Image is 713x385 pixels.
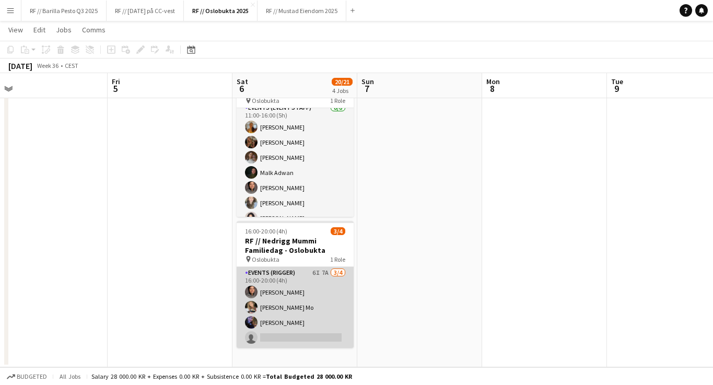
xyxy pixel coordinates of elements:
[486,77,500,86] span: Mon
[21,1,107,21] button: RF // Barilla Pesto Q3 2025
[330,97,345,104] span: 1 Role
[237,236,354,255] h3: RF // Nedrigg Mummi Familiedag - Oslobukta
[237,62,354,217] app-job-card: 11:00-16:00 (5h)8/8RF // Gjennomføring Mummi Familiedag - Oslobukta Oslobukta1 RoleEvents (Event ...
[237,267,354,348] app-card-role: Events (Rigger)6I7A3/416:00-20:00 (4h)[PERSON_NAME][PERSON_NAME] Mo[PERSON_NAME]
[82,25,106,34] span: Comms
[33,25,45,34] span: Edit
[112,77,120,86] span: Fri
[235,83,248,95] span: 6
[78,23,110,37] a: Comms
[4,23,27,37] a: View
[91,372,352,380] div: Salary 28 000.00 KR + Expenses 0.00 KR + Subsistence 0.00 KR =
[5,371,49,382] button: Budgeted
[52,23,76,37] a: Jobs
[266,372,352,380] span: Total Budgeted 28 000.00 KR
[237,221,354,348] app-job-card: 16:00-20:00 (4h)3/4RF // Nedrigg Mummi Familiedag - Oslobukta Oslobukta1 RoleEvents (Rigger)6I7A3...
[331,227,345,235] span: 3/4
[8,61,32,71] div: [DATE]
[361,77,374,86] span: Sun
[56,25,72,34] span: Jobs
[237,77,248,86] span: Sat
[330,255,345,263] span: 1 Role
[611,77,623,86] span: Tue
[57,372,83,380] span: All jobs
[65,62,78,69] div: CEST
[29,23,50,37] a: Edit
[17,373,47,380] span: Budgeted
[485,83,500,95] span: 8
[245,227,287,235] span: 16:00-20:00 (4h)
[258,1,346,21] button: RF // Mustad Eiendom 2025
[107,1,184,21] button: RF // [DATE] på CC-vest
[332,78,353,86] span: 20/21
[332,87,352,95] div: 4 Jobs
[252,255,279,263] span: Oslobukta
[360,83,374,95] span: 7
[237,102,354,243] app-card-role: Events (Event Staff)8/811:00-16:00 (5h)[PERSON_NAME][PERSON_NAME][PERSON_NAME]Malk Adwan[PERSON_N...
[34,62,61,69] span: Week 36
[184,1,258,21] button: RF // Oslobukta 2025
[8,25,23,34] span: View
[110,83,120,95] span: 5
[252,97,279,104] span: Oslobukta
[610,83,623,95] span: 9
